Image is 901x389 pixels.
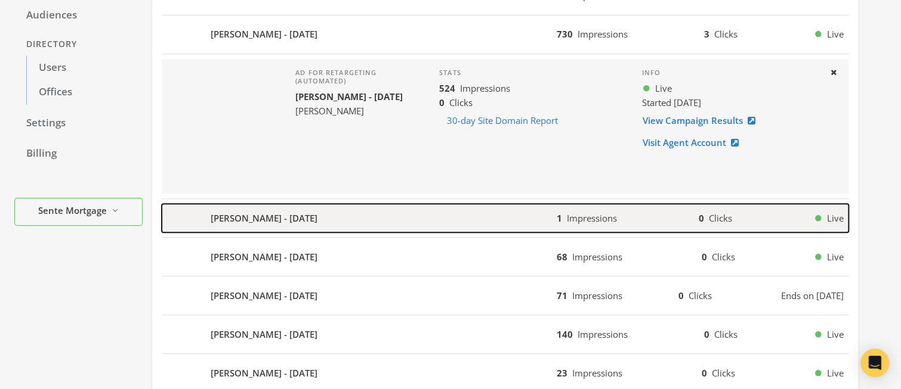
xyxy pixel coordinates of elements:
span: Clicks [689,290,712,301]
b: 0 [439,97,445,108]
b: 730 [557,28,573,40]
a: Visit Agent Account [642,132,746,154]
span: Impressions [567,212,617,224]
button: [PERSON_NAME] - [DATE]1Impressions0ClicksLive [162,204,848,232]
button: Sente Mortgage [14,198,143,226]
a: Billing [14,141,143,166]
span: Impressions [578,28,628,40]
span: Clicks [709,212,732,224]
div: [PERSON_NAME] [295,104,420,118]
h4: Ad for retargeting (automated) [295,69,420,86]
b: 71 [557,290,567,301]
span: Impressions [572,367,622,379]
span: Ends on [DATE] [781,289,844,303]
b: [PERSON_NAME] - [DATE] [211,27,317,41]
button: [PERSON_NAME] - [DATE]23Impressions0ClicksLive [162,359,848,387]
span: Live [827,27,844,41]
button: [PERSON_NAME] - [DATE]140Impressions0ClicksLive [162,320,848,348]
a: Settings [14,111,143,136]
a: View Campaign Results [642,110,763,132]
div: Started [DATE] [642,96,820,110]
span: Impressions [572,290,622,301]
a: Offices [26,80,143,105]
span: Live [827,328,844,341]
span: Live [827,211,844,225]
span: Clicks [714,328,738,340]
b: 0 [678,290,684,301]
span: Sente Mortgage [38,204,107,217]
b: [PERSON_NAME] - [DATE] [211,289,317,303]
span: Clicks [711,367,735,379]
b: 3 [704,28,709,40]
b: 23 [557,367,567,379]
button: [PERSON_NAME] - [DATE]730Impressions3ClicksLive [162,20,848,49]
a: Users [26,55,143,80]
b: [PERSON_NAME] - [DATE] [211,366,317,380]
b: 524 [439,82,455,94]
b: [PERSON_NAME] - [DATE] [211,328,317,341]
span: Impressions [460,82,510,94]
b: 0 [701,367,706,379]
span: Impressions [572,251,622,263]
b: 0 [701,251,706,263]
span: Clicks [711,251,735,263]
div: Open Intercom Messenger [860,348,889,377]
b: 0 [699,212,704,224]
h4: Stats [439,69,623,77]
span: Clicks [714,28,738,40]
h4: Info [642,69,820,77]
span: Live [655,82,672,95]
b: [PERSON_NAME] - [DATE] [295,91,403,102]
b: [PERSON_NAME] - [DATE] [211,211,317,225]
b: 0 [704,328,709,340]
span: Live [827,366,844,380]
span: Live [827,250,844,264]
button: [PERSON_NAME] - [DATE]68Impressions0ClicksLive [162,242,848,271]
div: Directory [14,33,143,55]
a: Audiences [14,3,143,28]
span: Clicks [449,97,473,108]
b: 140 [557,328,573,340]
b: [PERSON_NAME] - [DATE] [211,250,317,264]
button: [PERSON_NAME] - [DATE]71Impressions0ClicksEnds on [DATE] [162,281,848,310]
b: 68 [557,251,567,263]
button: 30-day Site Domain Report [439,110,566,132]
b: 1 [557,212,562,224]
span: Impressions [578,328,628,340]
